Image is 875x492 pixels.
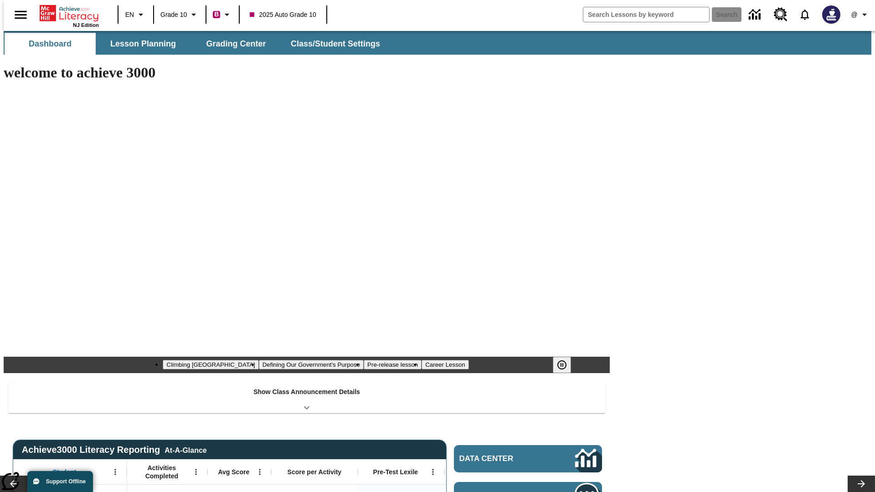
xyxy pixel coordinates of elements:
h1: welcome to achieve 3000 [4,64,610,81]
button: Open side menu [7,1,34,28]
div: Show Class Announcement Details [8,382,605,413]
span: Achieve3000 Literacy Reporting [22,445,207,455]
button: Language: EN, Select a language [121,6,150,23]
div: SubNavbar [4,31,871,55]
button: Slide 1 Climbing Mount Tai [163,360,258,369]
button: Grading Center [190,33,282,55]
button: Open Menu [108,465,122,479]
button: Lesson carousel, Next [848,476,875,492]
button: Slide 3 Pre-release lesson [364,360,422,369]
button: Slide 2 Defining Our Government's Purpose [259,360,364,369]
button: Profile/Settings [846,6,875,23]
button: Lesson Planning [98,33,189,55]
button: Open Menu [189,465,203,479]
span: Pre-Test Lexile [373,468,418,476]
div: Pause [553,357,580,373]
a: Data Center [454,445,602,472]
span: @ [851,10,857,20]
a: Data Center [743,2,768,27]
span: Grade 10 [160,10,187,20]
input: search field [583,7,709,22]
div: SubNavbar [4,33,388,55]
button: Dashboard [5,33,96,55]
button: Boost Class color is violet red. Change class color [209,6,236,23]
span: EN [125,10,134,20]
button: Pause [553,357,571,373]
button: Slide 4 Career Lesson [422,360,468,369]
button: Class/Student Settings [283,33,387,55]
a: Notifications [793,3,817,26]
button: Select a new avatar [817,3,846,26]
span: 2025 Auto Grade 10 [250,10,316,20]
span: Support Offline [46,478,86,485]
a: Home [40,4,99,22]
div: At-A-Glance [165,445,206,455]
button: Open Menu [253,465,267,479]
button: Open Menu [426,465,440,479]
div: Home [40,3,99,28]
button: Support Offline [27,471,93,492]
span: Activities Completed [132,464,192,480]
p: Show Class Announcement Details [253,387,360,397]
span: Avg Score [218,468,249,476]
span: B [214,9,219,20]
span: Student [52,468,76,476]
img: Avatar [822,5,840,24]
span: Data Center [459,454,545,463]
span: NJ Edition [73,22,99,28]
span: Score per Activity [288,468,342,476]
a: Resource Center, Will open in new tab [768,2,793,27]
button: Grade: Grade 10, Select a grade [157,6,203,23]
